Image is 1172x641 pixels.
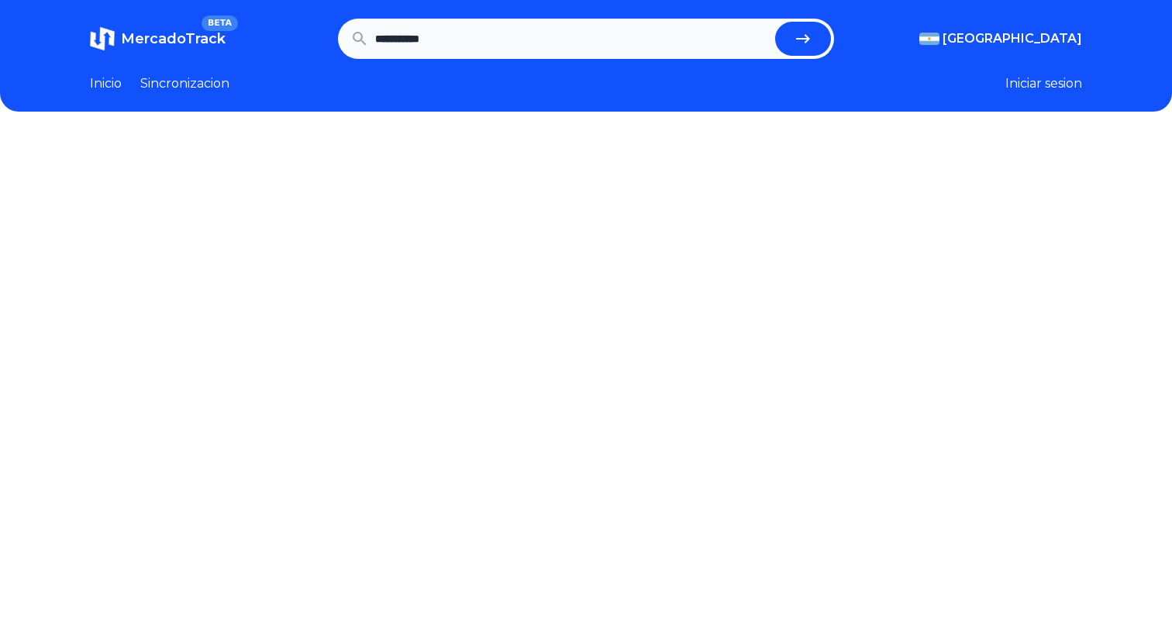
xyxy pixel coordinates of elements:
[1005,74,1082,93] button: Iniciar sesion
[140,74,229,93] a: Sincronizacion
[90,74,122,93] a: Inicio
[90,26,115,51] img: MercadoTrack
[202,16,238,31] span: BETA
[121,30,226,47] span: MercadoTrack
[90,26,226,51] a: MercadoTrackBETA
[919,33,939,45] img: Argentina
[919,29,1082,48] button: [GEOGRAPHIC_DATA]
[943,29,1082,48] span: [GEOGRAPHIC_DATA]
